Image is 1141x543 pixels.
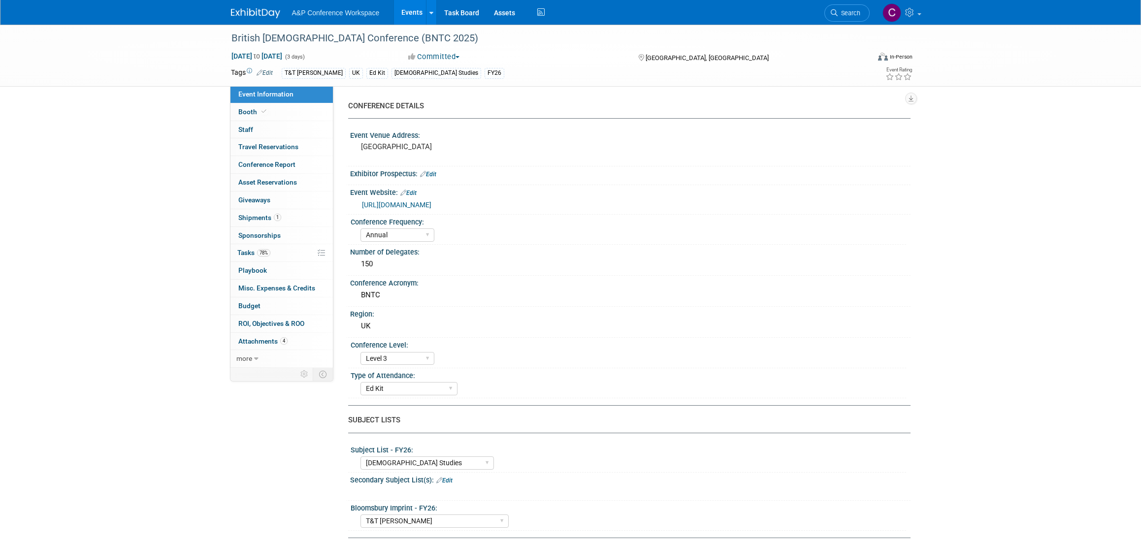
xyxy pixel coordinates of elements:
span: Misc. Expenses & Credits [238,284,315,292]
a: Search [824,4,870,22]
div: BNTC [358,287,903,303]
a: Conference Report [230,156,333,173]
div: Type of Attendance: [351,368,906,381]
span: Travel Reservations [238,143,298,151]
a: Budget [230,297,333,315]
span: Booth [238,108,268,116]
a: Booth [230,103,333,121]
div: SUBJECT LISTS [348,415,903,425]
span: Budget [238,302,261,310]
div: Region: [350,307,911,319]
span: more [236,354,252,362]
div: T&T [PERSON_NAME] [282,68,346,78]
td: Toggle Event Tabs [313,368,333,381]
div: UK [349,68,363,78]
span: Event Information [238,90,293,98]
div: Conference Level: [351,338,906,350]
div: Secondary Subject List(s): [350,473,911,485]
a: Shipments1 [230,209,333,226]
div: 150 [358,256,903,272]
td: Tags [231,67,273,79]
a: Misc. Expenses & Credits [230,280,333,297]
span: 1 [274,214,281,221]
span: Asset Reservations [238,178,297,186]
a: ROI, Objectives & ROO [230,315,333,332]
div: Event Rating [885,67,912,72]
a: Attachments4 [230,333,333,350]
div: Ed Kit [366,68,388,78]
div: Number of Delegates: [350,245,911,257]
span: 78% [257,249,270,256]
span: [GEOGRAPHIC_DATA], [GEOGRAPHIC_DATA] [646,54,769,62]
a: more [230,350,333,367]
span: [DATE] [DATE] [231,52,283,61]
div: Conference Acronym: [350,276,911,288]
div: UK [358,319,903,334]
a: Sponsorships [230,227,333,244]
span: Playbook [238,266,267,274]
a: Edit [257,69,273,76]
div: Bloomsbury Imprint - FY26: [351,501,906,513]
div: CONFERENCE DETAILS [348,101,903,111]
span: Sponsorships [238,231,281,239]
div: In-Person [889,53,913,61]
span: Giveaways [238,196,270,204]
div: Subject List - FY26: [351,443,906,455]
div: Event Website: [350,185,911,198]
span: 4 [280,337,288,345]
a: Giveaways [230,192,333,209]
a: Tasks78% [230,244,333,261]
span: Attachments [238,337,288,345]
span: Tasks [237,249,270,256]
img: ExhibitDay [231,8,280,18]
a: Edit [436,477,453,484]
div: Conference Frequency: [351,215,906,227]
a: Edit [400,190,417,196]
a: [URL][DOMAIN_NAME] [362,201,431,209]
a: Event Information [230,86,333,103]
pre: [GEOGRAPHIC_DATA] [361,142,573,151]
div: Exhibitor Prospectus: [350,166,911,179]
img: Christine Ritchlin [882,3,901,22]
a: Playbook [230,262,333,279]
div: [DEMOGRAPHIC_DATA] Studies [391,68,481,78]
span: to [252,52,261,60]
a: Edit [420,171,436,178]
a: Travel Reservations [230,138,333,156]
div: Event Format [812,51,913,66]
span: Shipments [238,214,281,222]
img: Format-Inperson.png [878,53,888,61]
div: Event Venue Address: [350,128,911,140]
a: Asset Reservations [230,174,333,191]
a: Staff [230,121,333,138]
span: ROI, Objectives & ROO [238,319,304,327]
div: FY26 [485,68,504,78]
button: Committed [405,52,463,62]
span: A&P Conference Workspace [292,9,380,17]
div: British [DEMOGRAPHIC_DATA] Conference (BNTC 2025) [228,30,855,47]
span: (3 days) [284,54,305,60]
i: Booth reservation complete [261,109,266,114]
span: Search [838,9,860,17]
span: Conference Report [238,160,295,168]
td: Personalize Event Tab Strip [296,368,313,381]
span: Staff [238,126,253,133]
